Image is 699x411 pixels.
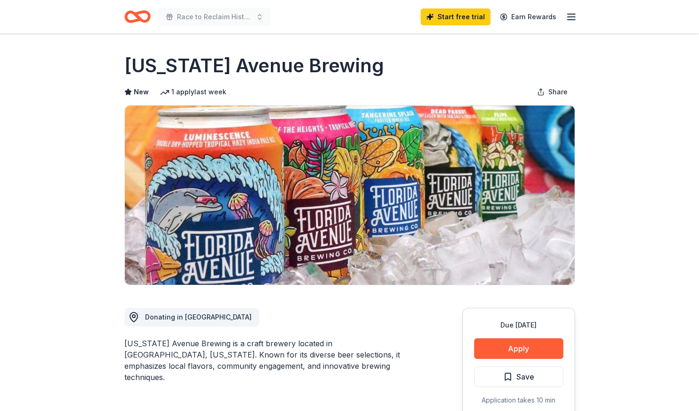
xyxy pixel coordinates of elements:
[474,395,563,406] div: Application takes 10 min
[134,86,149,98] span: New
[160,86,226,98] div: 1 apply last week
[177,11,252,23] span: Race to Reclaim History
[145,313,252,321] span: Donating in [GEOGRAPHIC_DATA]
[421,8,491,25] a: Start free trial
[494,8,562,25] a: Earn Rewards
[530,83,575,101] button: Share
[125,106,575,285] img: Image for Florida Avenue Brewing
[158,8,271,26] button: Race to Reclaim History
[124,53,384,79] h1: [US_STATE] Avenue Brewing
[548,86,568,98] span: Share
[474,320,563,331] div: Due [DATE]
[516,371,534,383] span: Save
[474,338,563,359] button: Apply
[474,366,563,387] button: Save
[124,6,151,28] a: Home
[124,338,417,383] div: [US_STATE] Avenue Brewing is a craft brewery located in [GEOGRAPHIC_DATA], [US_STATE]. Known for ...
